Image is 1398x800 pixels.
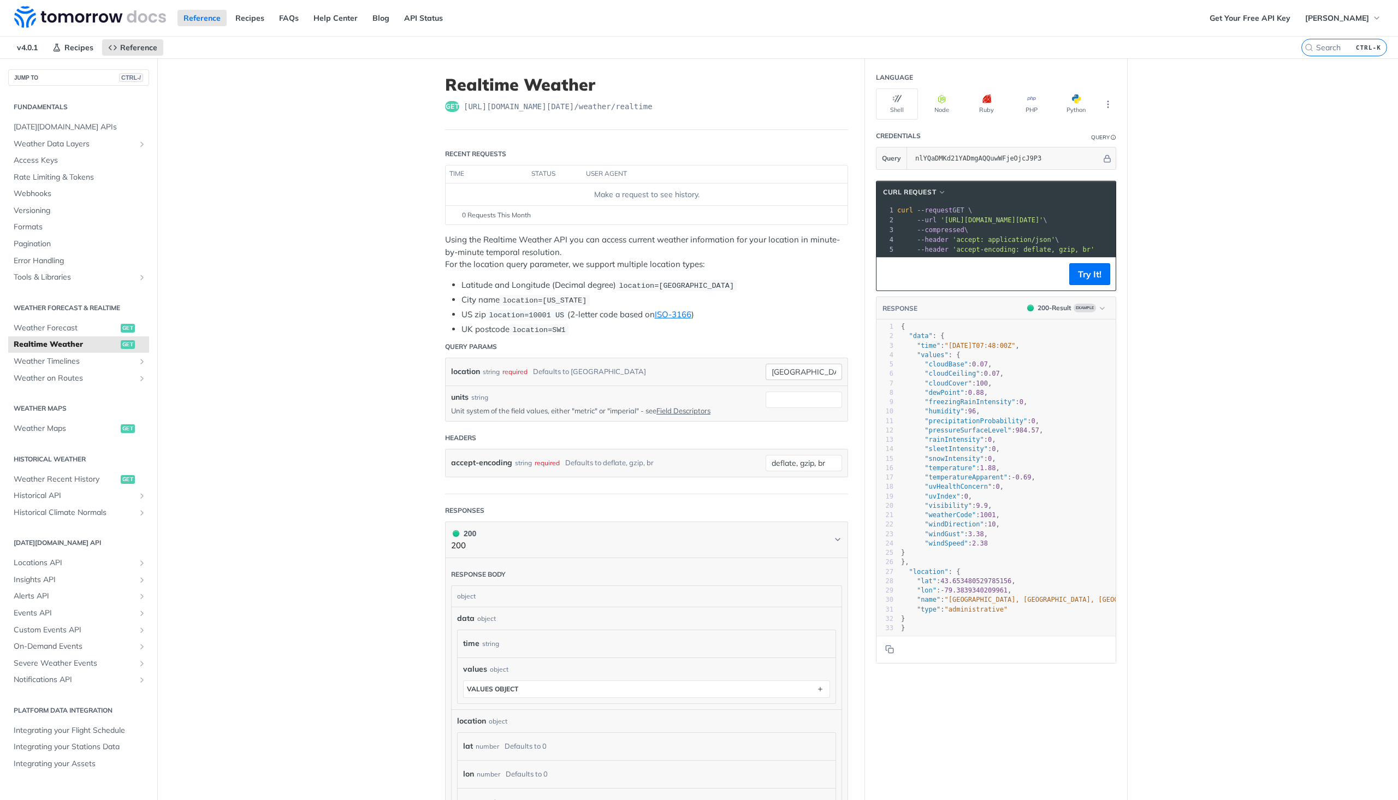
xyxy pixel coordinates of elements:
span: "lon" [917,586,937,594]
input: apikey [910,147,1101,169]
button: Show subpages for Tools & Libraries [138,273,146,282]
span: "data" [909,332,932,340]
a: Weather Forecastget [8,320,149,336]
span: 0.88 [968,389,984,396]
div: Response body [451,570,506,579]
span: - [940,586,944,594]
span: Integrating your Assets [14,758,146,769]
span: Insights API [14,574,135,585]
span: "[DATE]T07:48:00Z" [945,342,1016,349]
button: [PERSON_NAME] [1299,10,1387,26]
div: string [483,364,500,380]
span: \ [897,226,968,234]
span: "temperatureApparent" [925,473,1008,481]
span: "visibility" [925,502,972,509]
span: : , [901,380,992,387]
span: "freezingRainIntensity" [925,398,1015,406]
span: Query [882,153,901,163]
span: Tools & Libraries [14,272,135,283]
a: Alerts APIShow subpages for Alerts API [8,588,149,605]
span: get [445,101,459,112]
span: Example [1074,304,1096,312]
button: PHP [1010,88,1052,120]
div: 26 [876,558,893,567]
a: API Status [398,10,449,26]
span: "rainIntensity" [925,436,984,443]
span: --url [917,216,937,224]
span: Locations API [14,558,135,568]
span: : , [901,342,1020,349]
a: Weather Mapsget [8,420,149,437]
span: : , [901,586,1011,594]
button: Copy to clipboard [882,266,897,282]
a: Weather Data LayersShow subpages for Weather Data Layers [8,136,149,152]
th: time [446,165,528,183]
span: Versioning [14,205,146,216]
p: Unit system of the field values, either "metric" or "imperial" - see [451,406,749,416]
span: Access Keys [14,155,146,166]
a: On-Demand EventsShow subpages for On-Demand Events [8,638,149,655]
span: [PERSON_NAME] [1305,13,1369,23]
span: curl [897,206,913,214]
div: 21 [876,511,893,520]
div: Make a request to see history. [450,189,843,200]
a: Insights APIShow subpages for Insights API [8,572,149,588]
button: Try It! [1069,263,1110,285]
span: Historical API [14,490,135,501]
i: Information [1111,135,1116,140]
div: 6 [876,369,893,378]
span: Webhooks [14,188,146,199]
a: Historical Climate NormalsShow subpages for Historical Climate Normals [8,505,149,521]
span: : { [901,351,960,359]
a: Custom Events APIShow subpages for Custom Events API [8,622,149,638]
div: 3 [876,225,895,235]
a: Weather TimelinesShow subpages for Weather Timelines [8,353,149,370]
span: [DATE][DOMAIN_NAME] APIs [14,122,146,133]
span: "weatherCode" [925,511,976,519]
span: 100 [976,380,988,387]
span: "snowIntensity" [925,455,984,463]
div: 20 [876,501,893,511]
span: 2.38 [972,540,988,547]
span: location=[US_STATE] [502,297,587,305]
svg: More ellipsis [1103,99,1113,109]
span: : , [901,389,988,396]
span: Weather Timelines [14,356,135,367]
button: Show subpages for Custom Events API [138,626,146,635]
span: Weather on Routes [14,373,135,384]
button: 200 200200 [451,528,842,552]
span: Formats [14,222,146,233]
span: "precipitationProbability" [925,417,1027,425]
span: Realtime Weather [14,339,118,350]
button: Show subpages for On-Demand Events [138,642,146,651]
a: Webhooks [8,186,149,202]
button: Copy to clipboard [882,641,897,657]
a: Severe Weather EventsShow subpages for Severe Weather Events [8,655,149,672]
button: 200200-ResultExample [1022,303,1110,313]
span: "cloudCover" [925,380,972,387]
button: Python [1055,88,1097,120]
span: Weather Maps [14,423,118,434]
a: Rate Limiting & Tokens [8,169,149,186]
span: 0 [988,436,992,443]
button: Show subpages for Events API [138,609,146,618]
span: 43.653480529785156 [940,577,1011,585]
div: Recent Requests [445,149,506,159]
span: 0 [988,455,992,463]
span: 0 [996,483,999,490]
span: "windGust" [925,530,964,538]
div: 10 [876,407,893,416]
a: Access Keys [8,152,149,169]
span: location=[GEOGRAPHIC_DATA] [619,282,734,290]
span: : , [901,407,980,415]
span: \ [897,236,1059,244]
div: required [502,364,528,380]
span: "pressureSurfaceLevel" [925,426,1011,434]
span: 200 [1027,305,1034,311]
h2: Weather Maps [8,404,149,413]
p: Using the Realtime Weather API you can access current weather information for your location in mi... [445,234,848,271]
button: Show subpages for Locations API [138,559,146,567]
span: 'accept-encoding: deflate, gzip, br' [952,246,1094,253]
span: : , [901,502,992,509]
a: Tools & LibrariesShow subpages for Tools & Libraries [8,269,149,286]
